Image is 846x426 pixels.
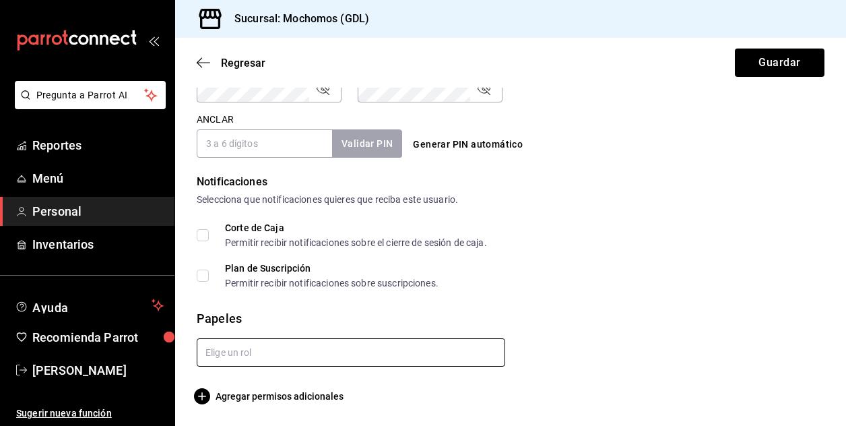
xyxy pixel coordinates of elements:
[32,297,146,313] span: Ayuda
[197,193,824,207] div: Selecciona que notificaciones quieres que reciba este usuario.
[32,138,82,152] font: Reportes
[225,223,487,233] div: Corte de Caja
[735,49,824,77] button: Guardar
[148,35,159,46] button: open_drawer_menu
[32,204,82,218] font: Personal
[225,278,438,288] div: Permitir recibir notificaciones sobre suscripciones.
[315,80,331,96] button: Campo de contraseña
[197,115,234,124] label: ANCLAR
[216,391,344,402] font: Agregar permisos adicionales
[225,264,438,273] div: Plan de Suscripción
[16,408,112,419] font: Sugerir nueva función
[225,238,487,247] div: Permitir recibir notificaciones sobre el cierre de sesión de caja.
[32,363,127,377] font: [PERSON_NAME]
[197,174,824,190] div: Notificaciones
[32,330,138,344] font: Recomienda Parrot
[197,338,505,367] input: Elige un rol
[15,81,166,109] button: Pregunta a Parrot AI
[224,11,369,27] h3: Sucursal: Mochomos (GDL)
[9,98,166,112] a: Pregunta a Parrot AI
[221,57,265,69] span: Regresar
[36,88,145,102] span: Pregunta a Parrot AI
[197,388,344,404] button: Agregar permisos adicionales
[476,80,492,96] button: Campo de contraseña
[197,129,332,158] input: 3 a 6 dígitos
[32,237,94,251] font: Inventarios
[408,132,528,157] button: Generar PIN automático
[32,171,64,185] font: Menú
[197,309,824,328] div: Papeles
[197,57,265,69] button: Regresar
